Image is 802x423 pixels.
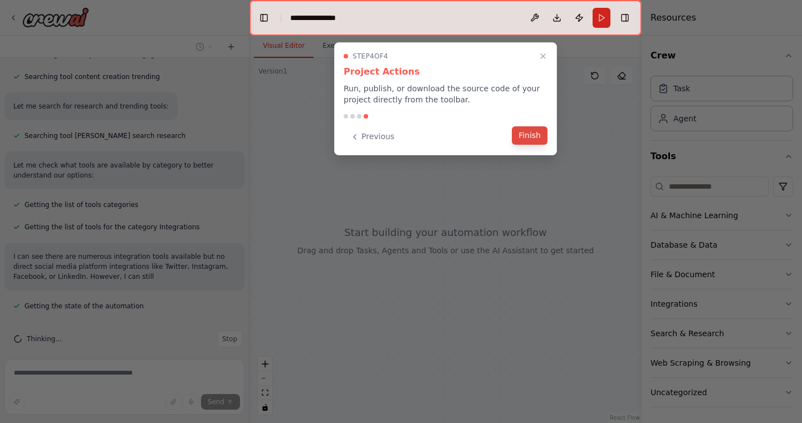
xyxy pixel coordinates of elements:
span: Step 4 of 4 [353,52,388,61]
h3: Project Actions [344,65,547,78]
p: Run, publish, or download the source code of your project directly from the toolbar. [344,83,547,105]
button: Previous [344,127,401,146]
button: Finish [512,126,547,145]
button: Close walkthrough [536,50,550,63]
button: Hide left sidebar [256,10,272,26]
